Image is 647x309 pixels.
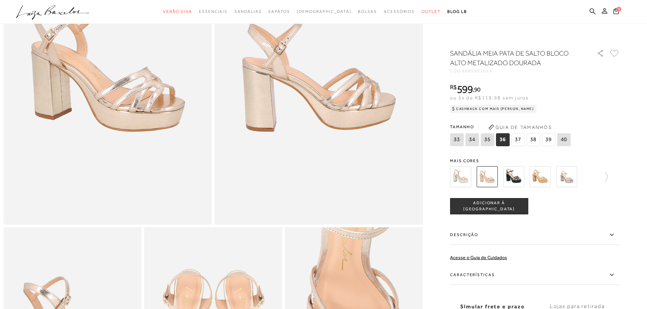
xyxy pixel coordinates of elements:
[450,49,577,67] h1: SANDÁLIA MEIA PATA DE SALTO BLOCO ALTO METALIZADO DOURADA
[473,86,481,93] i: ,
[503,166,524,187] img: SANDÁLIA MEIA PATA PRETA
[616,7,621,12] span: 0
[526,133,540,146] span: 38
[358,9,377,14] span: Bolsas
[450,105,537,113] div: Cashback com Mais [PERSON_NAME]
[297,9,352,14] span: [DEMOGRAPHIC_DATA]
[462,69,492,73] span: 6005001013
[384,5,415,18] a: categoryNavScreenReaderText
[234,9,262,14] span: Sandálias
[465,133,479,146] span: 34
[450,255,507,260] a: Acesse o Guia de Cuidados
[421,9,441,14] span: Outlet
[511,133,525,146] span: 37
[163,5,192,18] a: categoryNavScreenReaderText
[481,133,494,146] span: 35
[421,5,441,18] a: categoryNavScreenReaderText
[450,69,586,73] div: CÓD:
[297,5,352,18] a: noSubCategoriesText
[268,9,290,14] span: Sapatos
[450,95,528,100] span: ou 5x de R$119,98 sem juros
[163,9,192,14] span: Verão Viva
[457,83,473,95] span: 599
[447,5,467,18] a: BLOG LB
[268,5,290,18] a: categoryNavScreenReaderText
[611,7,621,17] button: 0
[450,265,620,285] label: Características
[450,225,620,245] label: Descrição
[477,166,498,187] img: SANDÁLIA MEIA PATA DE SALTO BLOCO ALTO METALIZADO DOURADA
[557,133,571,146] span: 40
[450,122,572,132] span: Tamanho
[474,86,481,93] span: 90
[450,166,471,187] img: SANDÁLIA MEIA PATA DE SALTO BLOCO ALTO EM COURO OFF WHITE
[450,198,528,214] button: ADICIONAR À [GEOGRAPHIC_DATA]
[447,9,467,14] span: BLOG LB
[542,133,555,146] span: 39
[496,133,509,146] span: 36
[486,122,554,133] button: Guia de Tamanhos
[199,9,228,14] span: Essenciais
[450,133,464,146] span: 33
[384,9,415,14] span: Acessórios
[199,5,228,18] a: categoryNavScreenReaderText
[358,5,377,18] a: categoryNavScreenReaderText
[234,5,262,18] a: categoryNavScreenReaderText
[450,159,620,163] span: Mais cores
[556,166,577,187] img: SANDÁLIA MEIA PATA SALTO ALTO CHUMBO
[450,84,457,90] i: R$
[450,200,528,212] span: ADICIONAR À [GEOGRAPHIC_DATA]
[529,166,551,187] img: SANDÁLIA MEIA PATA ROUGE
